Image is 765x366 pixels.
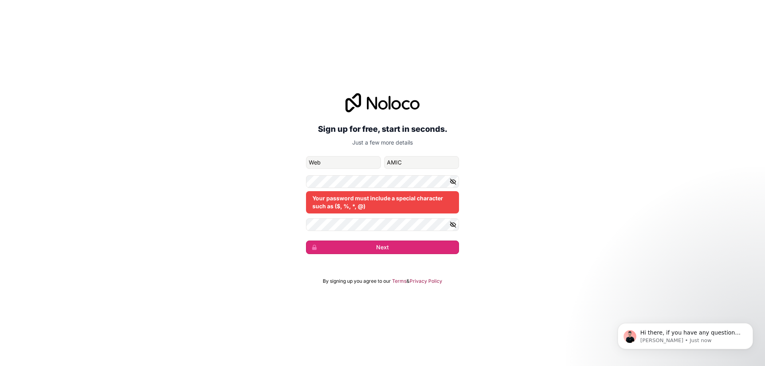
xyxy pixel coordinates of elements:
[306,156,381,169] input: given-name
[306,241,459,254] button: Next
[392,278,406,284] a: Terms
[323,278,391,284] span: By signing up you agree to our
[406,278,410,284] span: &
[384,156,459,169] input: family-name
[306,218,459,231] input: Confirm password
[306,191,459,213] div: Your password must include a special character such as ($, %, *, @)
[410,278,442,284] a: Privacy Policy
[306,175,459,188] input: Password
[306,139,459,147] p: Just a few more details
[306,122,459,136] h2: Sign up for free, start in seconds.
[606,306,765,362] iframe: Intercom notifications message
